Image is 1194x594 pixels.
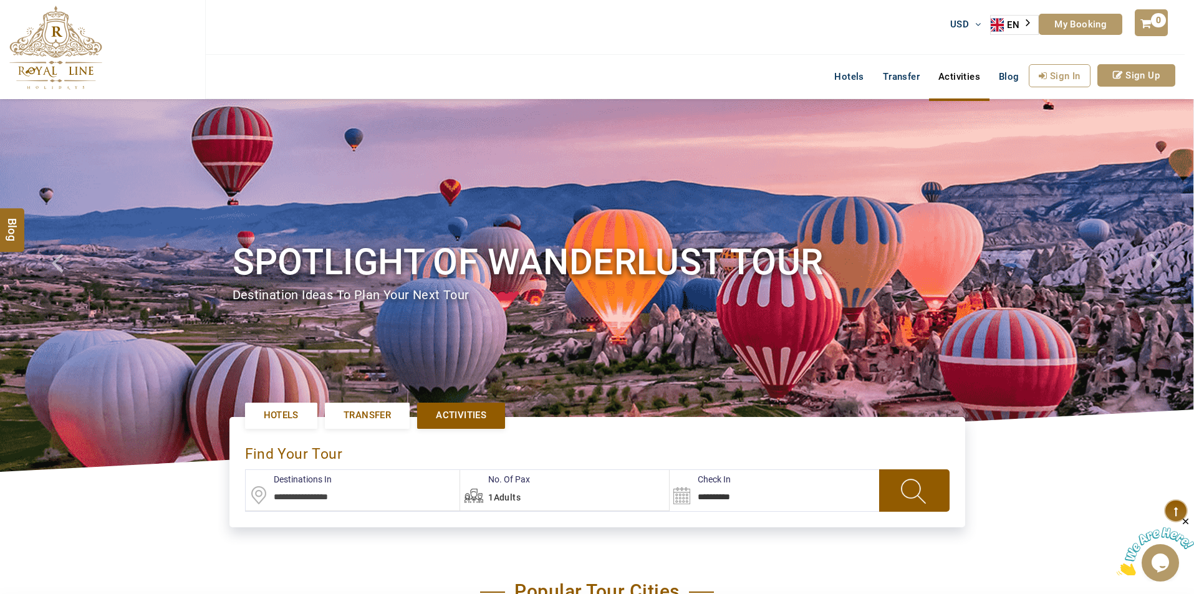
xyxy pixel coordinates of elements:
[874,64,929,89] a: Transfer
[4,218,21,228] span: Blog
[1097,64,1175,87] a: Sign Up
[436,409,486,422] span: Activities
[488,492,521,502] span: 1Adults
[950,19,969,30] span: USD
[1151,13,1166,27] span: 0
[1117,516,1194,575] iframe: chat widget
[417,403,505,428] a: Activities
[929,64,989,89] a: Activities
[991,16,1038,34] a: EN
[245,433,950,469] div: find your Tour
[460,473,530,486] label: No. Of Pax
[325,403,410,428] a: Transfer
[344,409,391,422] span: Transfer
[825,64,873,89] a: Hotels
[670,473,731,486] label: Check In
[989,64,1029,89] a: Blog
[264,409,299,422] span: Hotels
[1135,9,1167,36] a: 0
[999,71,1019,82] span: Blog
[990,15,1039,35] aside: Language selected: English
[246,473,332,486] label: Destinations In
[990,15,1039,35] div: Language
[245,403,317,428] a: Hotels
[1039,14,1122,35] a: My Booking
[1029,64,1090,87] a: Sign In
[9,6,102,90] img: The Royal Line Holidays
